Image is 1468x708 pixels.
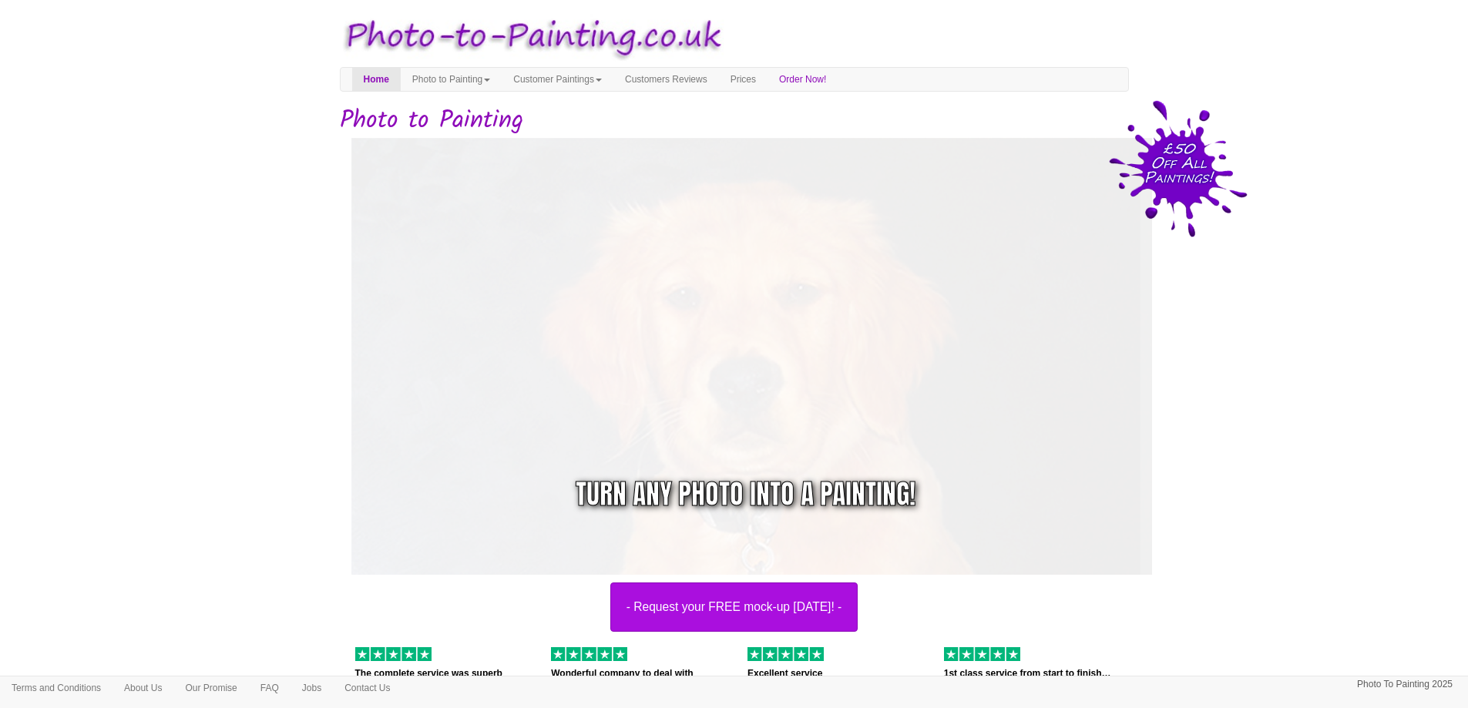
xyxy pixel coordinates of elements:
a: About Us [113,676,173,700]
button: - Request your FREE mock-up [DATE]! - [610,582,858,632]
a: Contact Us [333,676,401,700]
img: 5 of out 5 stars [944,647,1020,661]
a: Photo to Painting [401,68,502,91]
a: Prices [719,68,768,91]
img: 5 of out 5 stars [355,647,432,661]
a: Jobs [291,676,333,700]
img: dog.jpg [351,138,1164,588]
a: Customers Reviews [613,68,719,91]
p: Photo To Painting 2025 [1357,676,1453,693]
img: 5 of out 5 stars [747,647,824,661]
div: Turn any photo into a painting! [576,475,915,514]
p: The complete service was superb from… [355,666,529,698]
p: 1st class service from start to finish… [944,666,1117,682]
img: 50 pound price drop [1109,100,1248,237]
a: FAQ [249,676,291,700]
a: Our Promise [173,676,248,700]
p: Excellent service [747,666,921,682]
h1: Photo to Painting [340,107,1129,134]
p: Wonderful company to deal with [551,666,724,682]
a: - Request your FREE mock-up [DATE]! - [328,138,1140,632]
a: Home [352,68,401,91]
a: Order Now! [768,68,838,91]
img: Photo to Painting [332,8,727,67]
img: 5 of out 5 stars [551,647,627,661]
a: Customer Paintings [502,68,613,91]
